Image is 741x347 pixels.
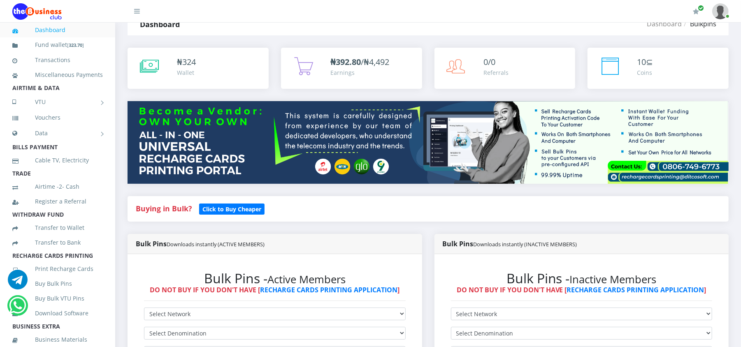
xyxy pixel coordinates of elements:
small: [ ] [67,42,84,48]
div: Earnings [330,68,389,77]
img: Logo [12,3,62,20]
a: Print Recharge Cards [12,259,103,278]
a: Register a Referral [12,192,103,211]
i: Renew/Upgrade Subscription [693,8,699,15]
small: Inactive Members [570,272,657,287]
a: Fund wallet[323.70] [12,35,103,55]
a: Transfer to Wallet [12,218,103,237]
span: Renew/Upgrade Subscription [698,5,704,11]
small: Downloads instantly (ACTIVE MEMBERS) [167,241,265,248]
h2: Bulk Pins - [144,271,406,286]
b: 323.70 [69,42,82,48]
a: RECHARGE CARDS PRINTING APPLICATION [567,285,704,294]
a: Airtime -2- Cash [12,177,103,196]
a: Miscellaneous Payments [12,65,103,84]
div: Referrals [484,68,509,77]
span: 10 [637,56,646,67]
a: Click to Buy Cheaper [199,204,265,213]
a: Buy Bulk VTU Pins [12,289,103,308]
span: 0/0 [484,56,496,67]
span: /₦4,492 [330,56,389,67]
img: multitenant_rcp.png [128,101,729,183]
div: ⊆ [637,56,653,68]
strong: DO NOT BUY IF YOU DON'T HAVE [ ] [457,285,706,294]
a: Cable TV, Electricity [12,151,103,170]
small: Downloads instantly (INACTIVE MEMBERS) [474,241,577,248]
span: 324 [182,56,196,67]
a: Data [12,123,103,143]
a: ₦392.80/₦4,492 Earnings [281,48,422,89]
strong: Buying in Bulk? [136,204,192,213]
a: Transfer to Bank [12,233,103,252]
strong: Bulk Pins [136,239,265,248]
b: Click to Buy Cheaper [202,205,261,213]
a: 0/0 Referrals [434,48,576,89]
a: Dashboard [12,21,103,39]
img: User [712,3,729,19]
strong: DO NOT BUY IF YOU DON'T HAVE [ ] [150,285,400,294]
b: ₦392.80 [330,56,361,67]
a: Download Software [12,304,103,323]
a: Chat for support [8,276,28,289]
div: Wallet [177,68,196,77]
h2: Bulk Pins - [451,271,713,286]
a: Transactions [12,51,103,69]
strong: Dashboard [140,19,180,29]
a: Dashboard [647,19,682,28]
a: Chat for support [9,302,26,315]
a: ₦324 Wallet [128,48,269,89]
a: RECHARGE CARDS PRINTING APPLICATION [260,285,397,294]
a: VTU [12,92,103,112]
li: Bulkpins [682,19,716,29]
small: Active Members [267,272,346,287]
div: Coins [637,68,653,77]
div: ₦ [177,56,196,68]
strong: Bulk Pins [443,239,577,248]
a: Vouchers [12,108,103,127]
a: Buy Bulk Pins [12,274,103,293]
